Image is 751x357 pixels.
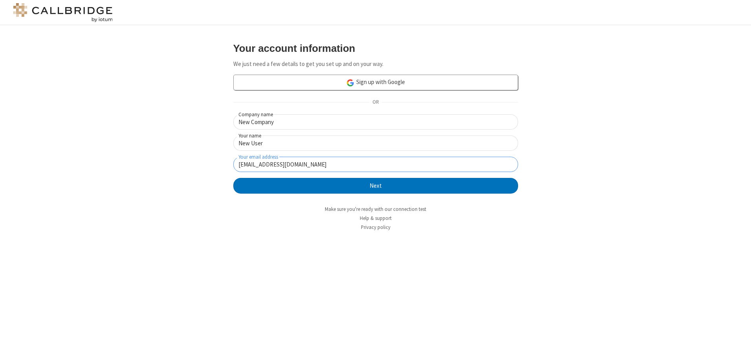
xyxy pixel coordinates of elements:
[233,114,518,130] input: Company name
[233,157,518,172] input: Your email address
[233,60,518,69] p: We just need a few details to get you set up and on your way.
[233,43,518,54] h3: Your account information
[346,79,355,87] img: google-icon.png
[361,224,390,231] a: Privacy policy
[233,135,518,151] input: Your name
[369,97,382,108] span: OR
[12,3,114,22] img: logo@2x.png
[325,206,426,212] a: Make sure you're ready with our connection test
[233,178,518,194] button: Next
[233,75,518,90] a: Sign up with Google
[360,215,392,222] a: Help & support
